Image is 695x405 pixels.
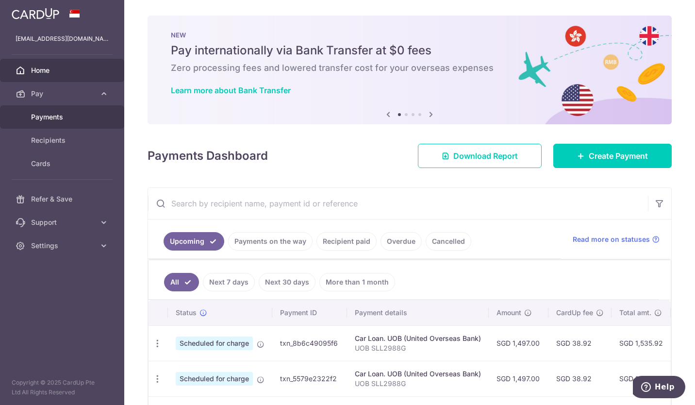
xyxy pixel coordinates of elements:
span: Payments [31,112,95,122]
input: Search by recipient name, payment id or reference [148,188,648,219]
span: Status [176,308,197,318]
a: Recipient paid [316,232,377,251]
span: Settings [31,241,95,251]
span: Home [31,66,95,75]
iframe: Opens a widget where you can find more information [633,376,685,400]
span: Read more on statuses [573,235,650,244]
span: Amount [496,308,521,318]
td: SGD 1,497.00 [489,361,548,396]
img: CardUp [12,8,59,19]
td: SGD 38.92 [548,361,612,396]
th: Payment details [347,300,489,325]
span: Total amt. [619,308,651,318]
th: Payment ID [272,300,347,325]
div: Car Loan. UOB (United Overseas Bank) [355,369,481,379]
a: Upcoming [164,232,224,251]
h4: Payments Dashboard [148,147,268,165]
a: Learn more about Bank Transfer [171,85,291,95]
span: CardUp fee [556,308,593,318]
span: Refer & Save [31,194,95,204]
td: txn_8b6c49095f6 [272,325,347,361]
a: Download Report [418,144,542,168]
h5: Pay internationally via Bank Transfer at $0 fees [171,43,648,58]
p: [EMAIL_ADDRESS][DOMAIN_NAME] [16,34,109,44]
span: Pay [31,89,95,99]
a: Next 30 days [259,273,315,291]
span: Support [31,218,95,227]
a: Create Payment [553,144,672,168]
p: NEW [171,31,648,39]
a: More than 1 month [319,273,395,291]
span: Download Report [453,150,518,162]
span: Scheduled for charge [176,337,253,350]
span: Recipients [31,135,95,145]
div: Car Loan. UOB (United Overseas Bank) [355,334,481,343]
a: Read more on statuses [573,235,660,244]
td: SGD 38.92 [548,325,612,361]
td: SGD 1,497.00 [489,325,548,361]
td: SGD 1,535.92 [612,325,671,361]
img: Bank transfer banner [148,16,672,124]
span: Scheduled for charge [176,372,253,386]
span: Cards [31,159,95,169]
span: Create Payment [589,150,648,162]
h6: Zero processing fees and lowered transfer cost for your overseas expenses [171,62,648,74]
a: Cancelled [426,232,471,251]
td: SGD 1,535.92 [612,361,671,396]
p: UOB SLL2988G [355,343,481,353]
a: Overdue [381,232,422,251]
a: All [164,273,199,291]
p: UOB SLL2988G [355,379,481,388]
a: Next 7 days [203,273,255,291]
a: Payments on the way [228,232,313,251]
td: txn_5579e2322f2 [272,361,347,396]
